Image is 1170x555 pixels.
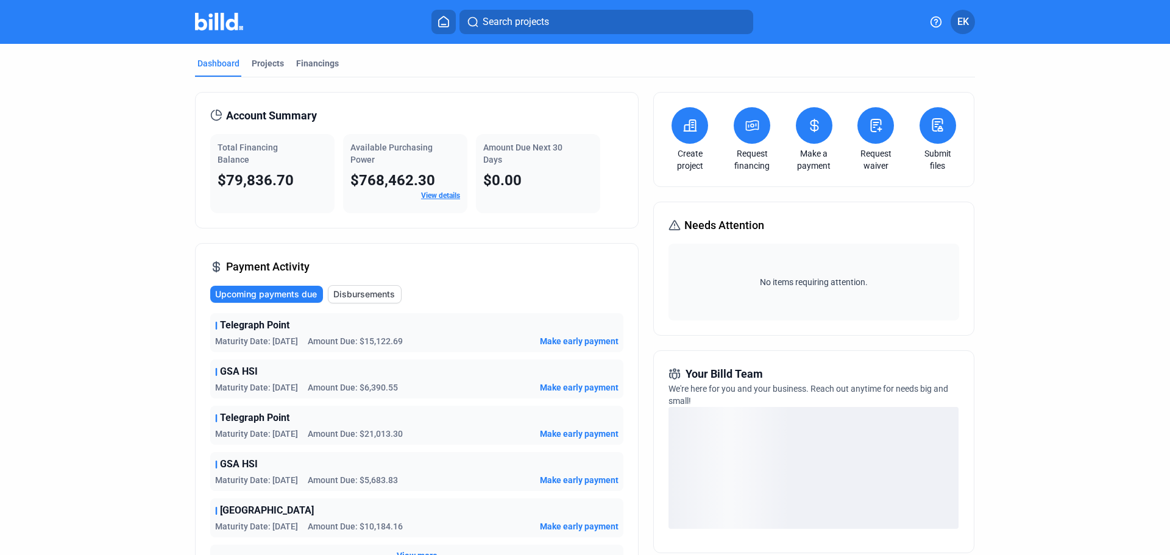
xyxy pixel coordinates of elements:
a: Make a payment [793,147,835,172]
span: Maturity Date: [DATE] [215,335,298,347]
span: Amount Due: $15,122.69 [308,335,403,347]
span: Search projects [483,15,549,29]
span: Disbursements [333,288,395,300]
a: Request financing [731,147,773,172]
span: Maturity Date: [DATE] [215,474,298,486]
button: Make early payment [540,474,619,486]
span: Amount Due Next 30 Days [483,143,562,164]
div: Dashboard [197,57,239,69]
span: No items requiring attention. [673,276,954,288]
span: Maturity Date: [DATE] [215,381,298,394]
span: Amount Due: $6,390.55 [308,381,398,394]
button: Upcoming payments due [210,286,323,303]
span: Maturity Date: [DATE] [215,520,298,532]
button: Make early payment [540,520,619,532]
span: We're here for you and your business. Reach out anytime for needs big and small! [668,384,948,406]
span: Available Purchasing Power [350,143,433,164]
div: loading [668,407,959,529]
span: Telegraph Point [220,411,289,425]
button: Make early payment [540,428,619,440]
span: Maturity Date: [DATE] [215,428,298,440]
div: Projects [252,57,284,69]
a: Request waiver [854,147,897,172]
span: Account Summary [226,107,317,124]
a: Create project [668,147,711,172]
span: Upcoming payments due [215,288,317,300]
span: Needs Attention [684,217,764,234]
span: $79,836.70 [218,172,294,189]
span: Telegraph Point [220,318,289,333]
span: Total Financing Balance [218,143,278,164]
span: $768,462.30 [350,172,435,189]
div: Financings [296,57,339,69]
span: Amount Due: $21,013.30 [308,428,403,440]
a: Submit files [916,147,959,172]
span: $0.00 [483,172,522,189]
button: EK [951,10,975,34]
span: EK [957,15,969,29]
span: Payment Activity [226,258,310,275]
button: Disbursements [328,285,402,303]
span: Amount Due: $10,184.16 [308,520,403,532]
span: [GEOGRAPHIC_DATA] [220,503,314,518]
a: View details [421,191,460,200]
img: Billd Company Logo [195,13,243,30]
button: Make early payment [540,335,619,347]
span: GSA HSI [220,364,258,379]
span: Amount Due: $5,683.83 [308,474,398,486]
button: Make early payment [540,381,619,394]
span: GSA HSI [220,457,258,472]
span: Your Billd Team [686,366,763,383]
button: Search projects [459,10,753,34]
